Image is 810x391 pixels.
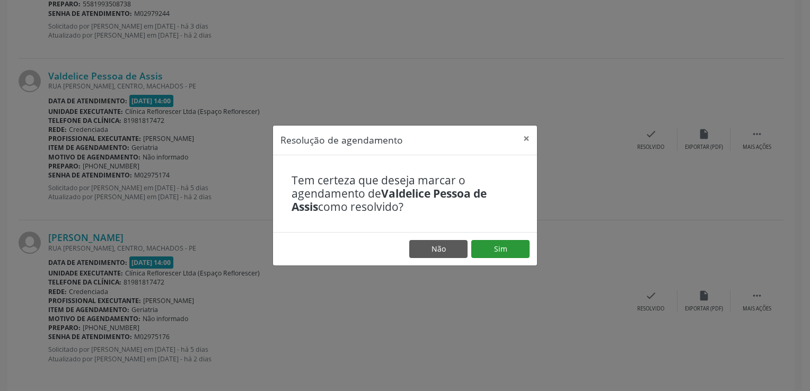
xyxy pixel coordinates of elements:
[292,174,518,214] h4: Tem certeza que deseja marcar o agendamento de como resolvido?
[516,126,537,152] button: Close
[292,186,487,214] b: Valdelice Pessoa de Assis
[471,240,530,258] button: Sim
[409,240,468,258] button: Não
[280,133,403,147] h5: Resolução de agendamento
